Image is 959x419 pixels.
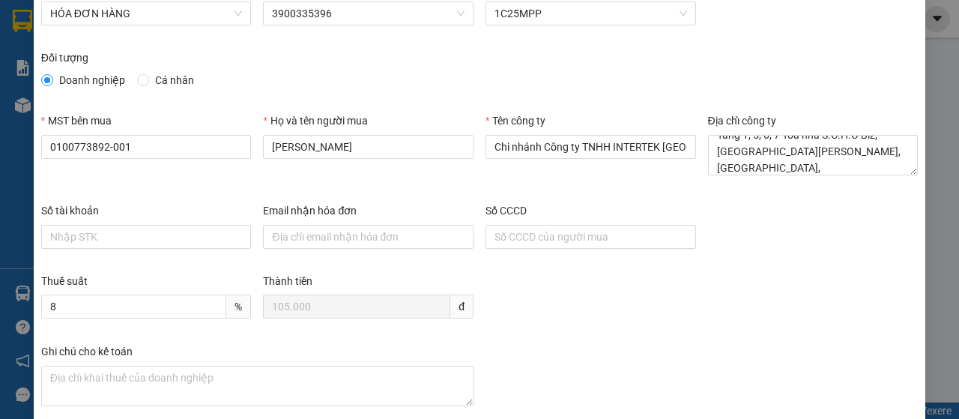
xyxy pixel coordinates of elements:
label: Số tài khoản [41,205,99,217]
label: Tên công ty [485,115,545,127]
span: Cá nhân [149,72,200,88]
input: Số tài khoản [41,225,252,249]
label: MST bên mua [41,115,112,127]
span: đ [450,295,474,319]
label: Họ và tên người mua [263,115,367,127]
span: % [226,295,251,319]
input: Thuế suất [41,295,227,319]
label: Thuế suất [41,275,88,287]
span: 3900335396 [272,2,465,25]
label: Đối tượng [41,52,88,64]
label: Số CCCD [485,205,527,217]
input: MST bên mua [41,135,252,159]
label: Ghi chú cho kế toán [41,346,133,358]
input: Email nhận hóa đơn [263,225,474,249]
label: Email nhận hóa đơn [263,205,357,217]
textarea: Địa chỉ công ty [708,135,919,175]
input: Tên công ty [485,135,696,159]
label: Địa chỉ công ty [708,115,776,127]
span: Doanh nghiệp [53,72,131,88]
input: Số CCCD [485,225,696,249]
label: Thành tiền [263,275,312,287]
span: HÓA ĐƠN HÀNG [50,2,243,25]
input: Họ và tên người mua [263,135,474,159]
span: 1C25MPP [494,2,687,25]
textarea: Ghi chú đơn hàng Ghi chú cho kế toán [41,366,474,406]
